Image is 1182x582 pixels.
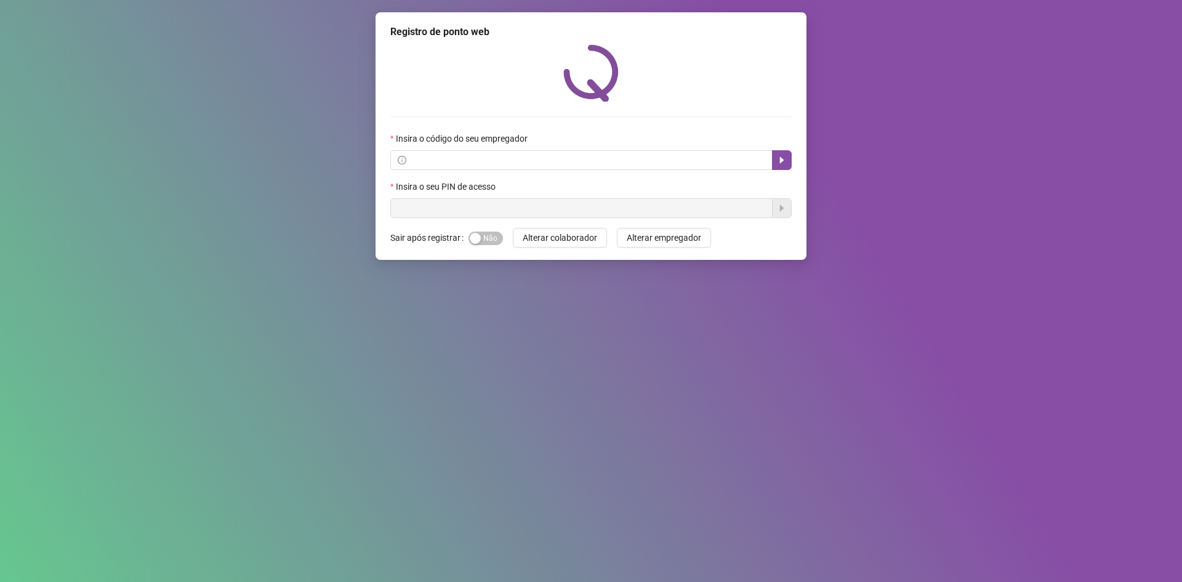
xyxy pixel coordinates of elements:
[390,180,504,193] label: Insira o seu PIN de acesso
[513,228,607,248] button: Alterar colaborador
[777,155,787,165] span: caret-right
[390,132,536,145] label: Insira o código do seu empregador
[563,44,619,102] img: QRPoint
[390,228,468,248] label: Sair após registrar
[398,156,406,164] span: info-circle
[523,231,597,245] span: Alterar colaborador
[627,231,701,245] span: Alterar empregador
[390,25,792,39] div: Registro de ponto web
[617,228,711,248] button: Alterar empregador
